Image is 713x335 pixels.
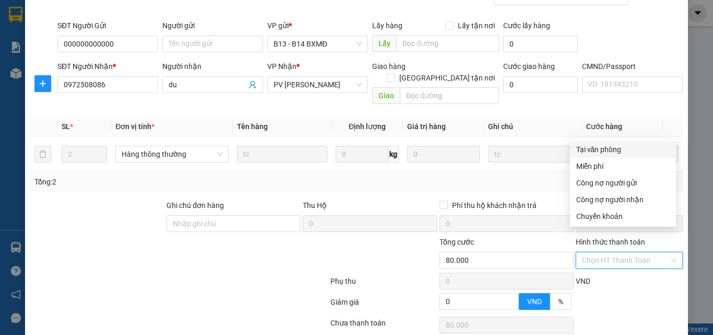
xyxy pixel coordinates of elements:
[576,277,590,285] span: VND
[349,122,386,131] span: Định lượng
[329,296,438,315] div: Giảm giá
[503,36,578,52] input: Cước lấy hàng
[303,201,327,210] span: Thu Hộ
[167,215,301,232] input: Ghi chú đơn hàng
[162,61,263,72] div: Người nhận
[510,295,516,301] span: up
[586,122,622,131] span: Cước hàng
[34,176,276,188] div: Tổng: 2
[576,144,670,155] div: Tại văn phòng
[34,75,51,92] button: plus
[267,62,296,71] span: VP Nhận
[237,122,268,131] span: Tên hàng
[274,36,362,52] span: B13 - B14 BXMĐ
[122,146,222,162] span: Hàng thông thường
[671,257,677,263] span: close-circle
[329,275,438,294] div: Phụ thu
[62,122,70,131] span: SL
[570,175,676,191] div: Cước gửi hàng sẽ được ghi vào công nợ của người gửi
[448,200,541,211] span: Phí thu hộ khách nhận trả
[274,77,362,93] span: PV Đức Xuyên
[407,122,446,131] span: Giá trị hàng
[576,238,645,246] label: Hình thức thanh toán
[372,62,406,71] span: Giao hàng
[248,80,257,89] span: user-add
[484,117,583,137] th: Ghi chú
[267,20,368,31] div: VP gửi
[237,146,327,163] input: VD: Bàn, Ghế
[576,177,670,189] div: Công nợ người gửi
[510,303,516,309] span: down
[576,160,670,172] div: Miễn phí
[396,35,499,52] input: Dọc đường
[570,191,676,208] div: Cước gửi hàng sẽ được ghi vào công nợ của người nhận
[34,146,51,163] button: delete
[35,79,51,88] span: plus
[503,76,578,93] input: Cước giao hàng
[167,201,224,210] label: Ghi chú đơn hàng
[395,72,499,84] span: [GEOGRAPHIC_DATA] tận nơi
[507,294,518,302] span: Increase Value
[527,297,542,306] span: VND
[115,122,155,131] span: Đơn vị tính
[388,146,399,163] span: kg
[400,87,499,104] input: Dọc đường
[582,61,683,72] div: CMND/Passport
[558,297,563,306] span: %
[162,20,263,31] div: Người gửi
[57,61,158,72] div: SĐT Người Nhận
[407,146,479,163] input: 0
[576,194,670,205] div: Công nợ người nhận
[488,146,578,163] input: Ghi Chú
[372,87,400,104] span: Giao
[503,21,550,30] label: Cước lấy hàng
[372,21,402,30] span: Lấy hàng
[372,35,396,52] span: Lấy
[439,238,474,246] span: Tổng cước
[507,302,518,309] span: Decrease Value
[454,20,499,31] span: Lấy tận nơi
[57,20,158,31] div: SĐT Người Gửi
[503,62,555,71] label: Cước giao hàng
[582,252,676,268] span: Chọn HT Thanh Toán
[576,211,670,222] div: Chuyển khoản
